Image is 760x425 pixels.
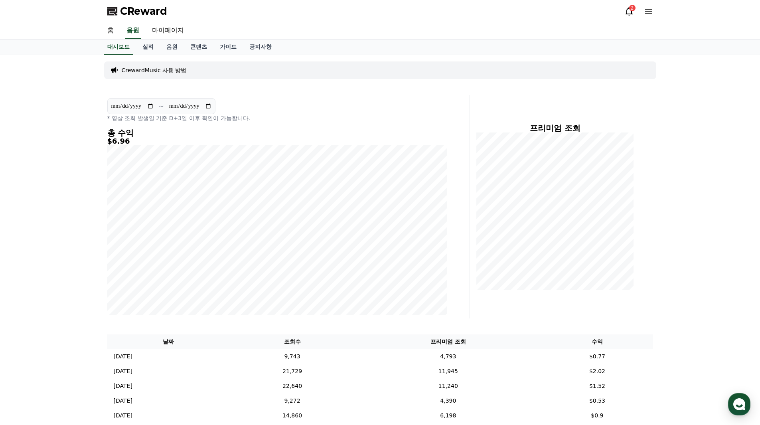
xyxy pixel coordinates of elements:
[107,5,167,18] a: CReward
[114,367,132,376] p: [DATE]
[213,40,243,55] a: 가이드
[73,265,83,272] span: 대화
[230,393,355,408] td: 9,272
[122,66,187,74] a: CrewardMusic 사용 방법
[114,382,132,390] p: [DATE]
[120,5,167,18] span: CReward
[25,265,30,271] span: 홈
[101,22,120,39] a: 홈
[230,379,355,393] td: 22,640
[114,411,132,420] p: [DATE]
[541,334,653,349] th: 수익
[114,397,132,405] p: [DATE]
[624,6,634,16] a: 2
[355,393,541,408] td: 4,390
[230,364,355,379] td: 21,729
[541,393,653,408] td: $0.53
[184,40,213,55] a: 콘텐츠
[541,408,653,423] td: $0.9
[230,349,355,364] td: 9,743
[243,40,278,55] a: 공지사항
[355,364,541,379] td: 11,945
[230,408,355,423] td: 14,860
[159,101,164,111] p: ~
[541,349,653,364] td: $0.77
[107,334,230,349] th: 날짜
[136,40,160,55] a: 실적
[107,137,447,145] h5: $6.96
[123,265,133,271] span: 설정
[160,40,184,55] a: 음원
[476,124,634,132] h4: 프리미엄 조회
[114,352,132,361] p: [DATE]
[541,379,653,393] td: $1.52
[103,253,153,273] a: 설정
[230,334,355,349] th: 조회수
[104,40,133,55] a: 대시보드
[355,379,541,393] td: 11,240
[541,364,653,379] td: $2.02
[125,22,141,39] a: 음원
[107,114,447,122] p: * 영상 조회 발생일 기준 D+3일 이후 확인이 가능합니다.
[53,253,103,273] a: 대화
[355,408,541,423] td: 6,198
[107,128,447,137] h4: 총 수익
[629,5,636,11] div: 2
[2,253,53,273] a: 홈
[146,22,190,39] a: 마이페이지
[355,349,541,364] td: 4,793
[355,334,541,349] th: 프리미엄 조회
